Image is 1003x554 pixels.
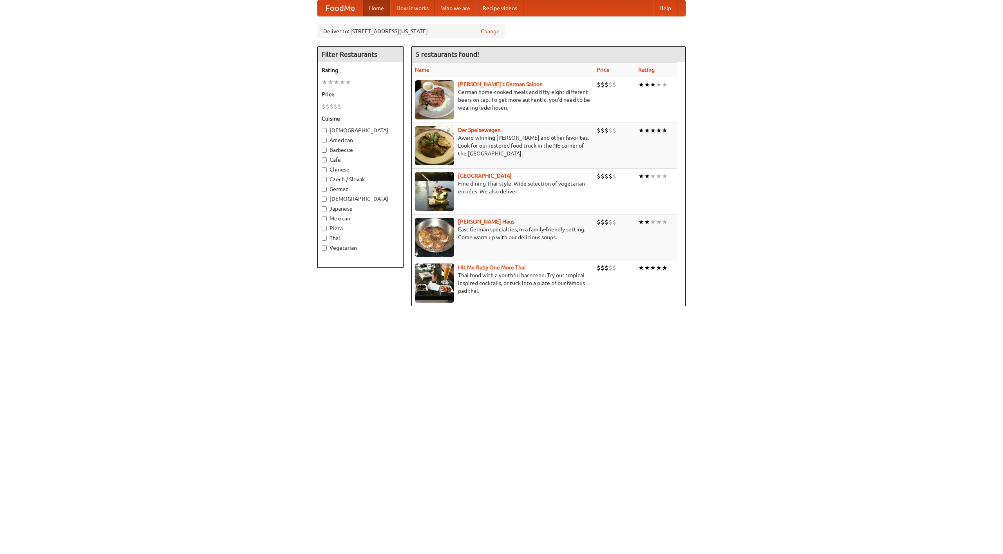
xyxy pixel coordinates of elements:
img: esthers.jpg [415,80,454,119]
li: $ [601,172,605,180]
input: Czech / Slovak [322,177,327,182]
h5: Rating [322,66,399,74]
a: Name [415,67,429,73]
a: How it works [390,0,435,16]
li: $ [597,80,601,89]
li: ★ [638,80,644,89]
a: Home [363,0,390,16]
li: ★ [650,80,656,89]
li: $ [612,263,616,272]
input: Pizza [322,226,327,231]
li: ★ [650,218,656,226]
a: Der Speisewagen [458,127,501,133]
li: ★ [662,218,668,226]
a: Help [653,0,677,16]
label: [DEMOGRAPHIC_DATA] [322,126,399,134]
li: $ [601,80,605,89]
li: $ [608,126,612,135]
li: ★ [339,78,345,87]
img: babythai.jpg [415,263,454,303]
input: American [322,138,327,143]
input: [DEMOGRAPHIC_DATA] [322,197,327,202]
label: Mexican [322,215,399,222]
li: $ [608,218,612,226]
label: Cafe [322,156,399,164]
li: ★ [662,126,668,135]
a: Who we are [435,0,476,16]
li: ★ [638,126,644,135]
label: Thai [322,234,399,242]
a: FoodMe [318,0,363,16]
li: $ [612,80,616,89]
label: Chinese [322,166,399,173]
label: Barbecue [322,146,399,154]
li: $ [330,102,333,111]
li: ★ [650,172,656,180]
li: $ [605,218,608,226]
li: $ [601,218,605,226]
li: ★ [656,263,662,272]
li: ★ [644,80,650,89]
label: German [322,185,399,193]
li: ★ [650,263,656,272]
li: $ [605,126,608,135]
input: Mexican [322,216,327,221]
a: [PERSON_NAME]'s German Saloon [458,81,543,87]
p: Award-winning [PERSON_NAME] and other favorites. Look for our restored food truck in the NE corne... [415,134,590,157]
li: $ [605,80,608,89]
li: ★ [662,80,668,89]
li: ★ [662,263,668,272]
a: Hit Me Baby One More Thai [458,264,526,271]
li: ★ [662,172,668,180]
input: Thai [322,236,327,241]
li: $ [605,172,608,180]
li: $ [612,126,616,135]
img: speisewagen.jpg [415,126,454,165]
input: [DEMOGRAPHIC_DATA] [322,128,327,133]
li: ★ [638,263,644,272]
input: German [322,187,327,192]
label: Czech / Slovak [322,175,399,183]
li: $ [601,263,605,272]
li: $ [608,80,612,89]
li: ★ [638,218,644,226]
li: $ [608,172,612,180]
li: $ [608,263,612,272]
p: German home-cooked meals and fifty-eight different beers on tap. To get more authentic, you'd nee... [415,88,590,112]
li: $ [333,102,337,111]
label: Vegetarian [322,244,399,252]
ng-pluralize: 5 restaurants found! [416,51,479,58]
li: $ [601,126,605,135]
li: $ [597,218,601,226]
p: Thai food with a youthful bar scene. Try our tropical inspired cocktails, or tuck into a plate of... [415,271,590,295]
li: $ [605,263,608,272]
li: ★ [656,218,662,226]
input: Vegetarian [322,245,327,251]
input: Cafe [322,157,327,162]
li: ★ [333,78,339,87]
label: [DEMOGRAPHIC_DATA] [322,195,399,203]
a: Change [481,27,500,35]
li: $ [612,218,616,226]
li: ★ [656,172,662,180]
li: ★ [656,80,662,89]
div: Deliver to: [STREET_ADDRESS][US_STATE] [317,24,505,38]
a: [GEOGRAPHIC_DATA] [458,173,512,179]
li: ★ [656,126,662,135]
b: [PERSON_NAME] Haus [458,218,514,225]
li: $ [322,102,326,111]
a: Recipe videos [476,0,523,16]
li: ★ [328,78,333,87]
li: ★ [644,126,650,135]
h5: Price [322,90,399,98]
li: ★ [345,78,351,87]
li: $ [326,102,330,111]
li: $ [597,172,601,180]
a: Rating [638,67,655,73]
h5: Cuisine [322,115,399,123]
li: ★ [644,172,650,180]
img: satay.jpg [415,172,454,211]
label: Pizza [322,224,399,232]
li: $ [597,263,601,272]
